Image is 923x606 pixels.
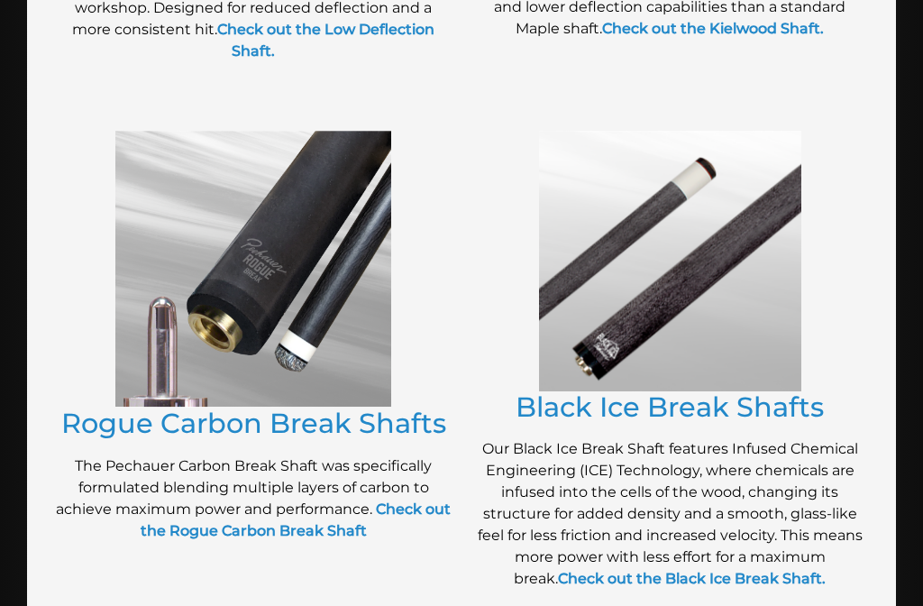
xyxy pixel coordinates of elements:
a: Check out the Low Deflection Shaft. [217,21,434,60]
a: Check out the Rogue Carbon Break Shaft [141,500,452,539]
a: Rogue Carbon Break Shafts [61,407,446,440]
a: Black Ice Break Shafts [516,390,824,424]
p: The Pechauer Carbon Break Shaft was specifically formulated blending multiple layers of carbon to... [54,455,452,542]
a: Check out the Kielwood Shaft. [602,20,824,37]
p: Our Black Ice Break Shaft features Infused Chemical Engineering (ICE) Technology, where chemicals... [471,438,869,590]
a: Check out the Black Ice Break Shaft. [558,570,826,587]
